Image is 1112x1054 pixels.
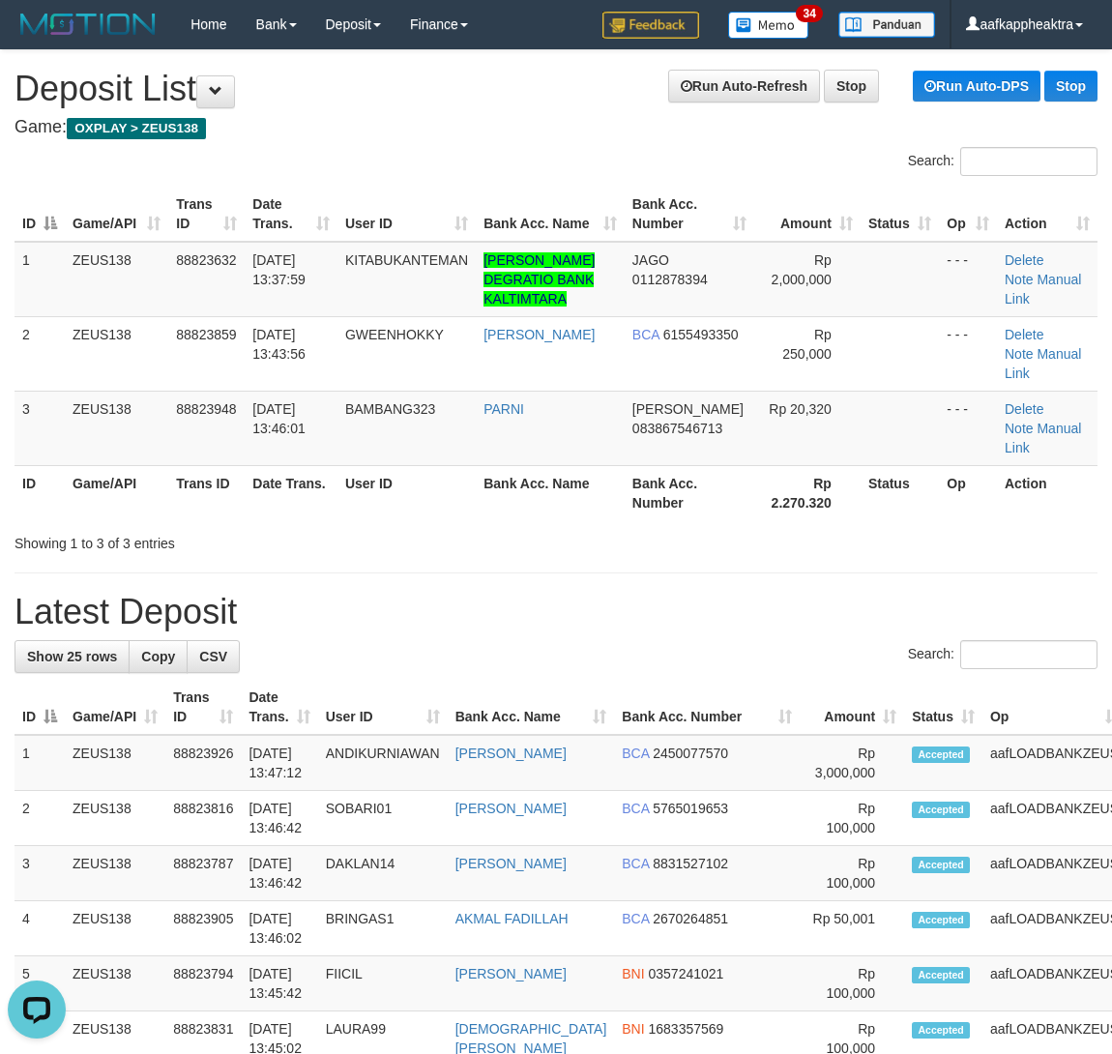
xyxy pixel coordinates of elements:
div: Showing 1 to 3 of 3 entries [15,526,449,553]
th: Action: activate to sort column ascending [997,187,1097,242]
td: ZEUS138 [65,956,165,1011]
span: BCA [622,746,649,761]
td: 1 [15,735,65,791]
h1: Deposit List [15,70,1097,108]
td: ZEUS138 [65,735,165,791]
td: 3 [15,846,65,901]
td: SOBARI01 [318,791,448,846]
td: - - - [939,391,997,465]
h4: Game: [15,118,1097,137]
span: BAMBANG323 [345,401,435,417]
th: Op [939,465,997,520]
th: Bank Acc. Number [625,465,754,520]
img: MOTION_logo.png [15,10,161,39]
span: Copy 0357241021 to clipboard [649,966,724,981]
a: Stop [1044,71,1097,102]
span: KITABUKANTEMAN [345,252,468,268]
th: User ID: activate to sort column ascending [337,187,476,242]
td: 88823926 [165,735,241,791]
span: Accepted [912,802,970,818]
td: ZEUS138 [65,846,165,901]
td: BRINGAS1 [318,901,448,956]
span: [DATE] 13:43:56 [252,327,306,362]
span: Copy 2670264851 to clipboard [653,911,728,926]
span: [DATE] 13:37:59 [252,252,306,287]
a: Manual Link [1005,272,1081,307]
a: Copy [129,640,188,673]
th: Game/API: activate to sort column ascending [65,187,168,242]
th: Rp 2.270.320 [754,465,861,520]
span: BCA [622,801,649,816]
td: 5 [15,956,65,1011]
td: 88823794 [165,956,241,1011]
span: 88823859 [176,327,236,342]
td: Rp 100,000 [800,791,904,846]
span: Accepted [912,857,970,873]
a: [PERSON_NAME] [483,327,595,342]
td: [DATE] 13:46:02 [241,901,317,956]
span: Accepted [912,912,970,928]
th: ID: activate to sort column descending [15,680,65,735]
td: - - - [939,316,997,391]
th: Trans ID [168,465,245,520]
a: Run Auto-Refresh [668,70,820,102]
a: Manual Link [1005,346,1081,381]
img: Button%20Memo.svg [728,12,809,39]
span: Copy 083867546713 to clipboard [632,421,722,436]
td: [DATE] 13:46:42 [241,791,317,846]
th: Amount: activate to sort column ascending [754,187,861,242]
a: [PERSON_NAME] [455,746,567,761]
label: Search: [908,640,1097,669]
td: FIICIL [318,956,448,1011]
td: 1 [15,242,65,317]
th: Status [861,465,939,520]
td: [DATE] 13:47:12 [241,735,317,791]
td: 88823816 [165,791,241,846]
span: Accepted [912,747,970,763]
th: Bank Acc. Number: activate to sort column ascending [625,187,754,242]
a: [PERSON_NAME] DEGRATIO BANK KALTIMTARA [483,252,595,307]
a: Delete [1005,327,1043,342]
th: Op: activate to sort column ascending [939,187,997,242]
a: [PERSON_NAME] [455,856,567,871]
a: Manual Link [1005,421,1081,455]
a: Stop [824,70,879,102]
h1: Latest Deposit [15,593,1097,631]
span: Copy [141,649,175,664]
th: Amount: activate to sort column ascending [800,680,904,735]
td: 3 [15,391,65,465]
td: Rp 3,000,000 [800,735,904,791]
th: Bank Acc. Name: activate to sort column ascending [476,187,625,242]
td: 88823787 [165,846,241,901]
th: Bank Acc. Name [476,465,625,520]
td: Rp 100,000 [800,846,904,901]
a: Note [1005,421,1034,436]
span: Rp 20,320 [769,401,832,417]
span: GWEENHOKKY [345,327,444,342]
span: 88823948 [176,401,236,417]
button: Open LiveChat chat widget [8,8,66,66]
th: Status: activate to sort column ascending [861,187,939,242]
span: Accepted [912,1022,970,1039]
td: ZEUS138 [65,316,168,391]
span: Rp 2,000,000 [772,252,832,287]
td: ANDIKURNIAWAN [318,735,448,791]
span: Copy 1683357569 to clipboard [649,1021,724,1037]
a: Delete [1005,401,1043,417]
td: ZEUS138 [65,391,168,465]
span: BCA [622,911,649,926]
a: AKMAL FADILLAH [455,911,569,926]
span: JAGO [632,252,669,268]
img: Feedback.jpg [602,12,699,39]
span: [PERSON_NAME] [632,401,744,417]
td: ZEUS138 [65,901,165,956]
span: Copy 2450077570 to clipboard [653,746,728,761]
th: User ID [337,465,476,520]
th: Action [997,465,1097,520]
span: OXPLAY > ZEUS138 [67,118,206,139]
th: Bank Acc. Name: activate to sort column ascending [448,680,615,735]
span: Copy 0112878394 to clipboard [632,272,708,287]
th: User ID: activate to sort column ascending [318,680,448,735]
td: Rp 100,000 [800,956,904,1011]
span: Rp 250,000 [782,327,832,362]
